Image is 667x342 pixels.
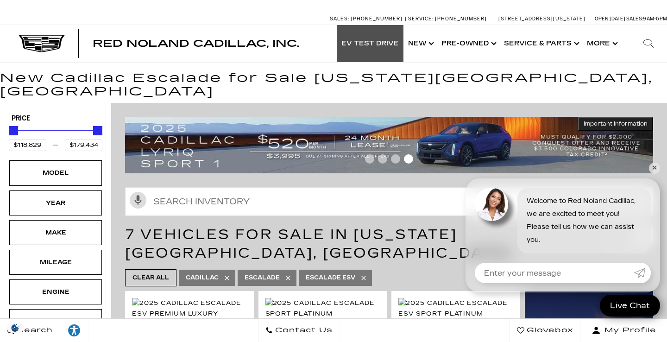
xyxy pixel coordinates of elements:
[643,16,667,22] span: 9 AM-6 PM
[258,319,340,342] a: Contact Us
[60,323,88,337] div: Explore your accessibility options
[582,25,621,62] button: More
[93,39,299,48] a: Red Noland Cadillac, Inc.
[9,123,102,151] div: Price
[584,120,648,127] span: Important Information
[245,272,280,284] span: Escalade
[32,168,79,178] div: Model
[186,272,219,284] span: Cadillac
[9,139,46,151] input: Minimum
[265,298,380,318] img: 2025 Cadillac Escalade Sport Platinum
[330,16,349,22] span: Sales:
[93,38,299,49] span: Red Noland Cadillac, Inc.
[605,300,654,311] span: Live Chat
[9,190,102,215] div: YearYear
[32,287,79,297] div: Engine
[132,298,247,318] img: 2025 Cadillac Escalade ESV Premium Luxury
[60,319,88,342] a: Explore your accessibility options
[330,16,405,21] a: Sales: [PHONE_NUMBER]
[398,298,513,318] img: 2025 Cadillac Escalade ESV Sport Platinum
[9,220,102,245] div: MakeMake
[32,198,79,208] div: Year
[499,25,582,62] a: Service & Parts
[437,25,499,62] a: Pre-Owned
[132,272,169,284] span: Clear All
[498,16,585,22] a: [STREET_ADDRESS][US_STATE]
[405,16,489,21] a: Service: [PHONE_NUMBER]
[9,250,102,275] div: MileageMileage
[14,324,53,337] span: Search
[337,25,403,62] a: EV Test Drive
[475,188,508,221] img: Agent profile photo
[595,16,625,22] span: Open [DATE]
[581,319,667,342] button: Open user profile menu
[517,188,651,253] div: Welcome to Red Noland Cadillac, we are excited to meet you! Please tell us how we can assist you.
[32,317,79,327] div: Color
[125,117,653,173] img: 2508-August-FOM-LYRIQ-Lease9
[435,16,487,22] span: [PHONE_NUMBER]
[9,126,18,135] div: Minimum Price
[626,16,643,22] span: Sales:
[378,154,387,164] span: Go to slide 2
[9,279,102,304] div: EngineEngine
[9,160,102,185] div: ModelModel
[125,226,510,261] span: 7 Vehicles for Sale in [US_STATE][GEOGRAPHIC_DATA], [GEOGRAPHIC_DATA]
[510,319,581,342] a: Glovebox
[9,309,102,334] div: ColorColor
[5,323,26,333] img: Opt-Out Icon
[578,117,653,131] button: Important Information
[130,192,146,209] svg: Click to toggle on voice search
[65,139,102,151] input: Maximum
[12,114,100,123] h5: Price
[600,295,660,317] a: Live Chat
[32,257,79,267] div: Mileage
[403,25,437,62] a: New
[404,154,413,164] span: Go to slide 4
[524,324,573,337] span: Glovebox
[601,324,656,337] span: My Profile
[475,263,634,283] input: Enter your message
[408,16,434,22] span: Service:
[273,324,333,337] span: Contact Us
[19,35,65,52] img: Cadillac Dark Logo with Cadillac White Text
[365,154,374,164] span: Go to slide 1
[93,126,102,135] div: Maximum Price
[125,187,653,216] input: Search Inventory
[32,228,79,238] div: Make
[351,16,403,22] span: [PHONE_NUMBER]
[634,263,651,283] a: Submit
[391,154,400,164] span: Go to slide 3
[5,323,26,333] section: Click to Open Cookie Consent Modal
[306,272,355,284] span: Escalade ESV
